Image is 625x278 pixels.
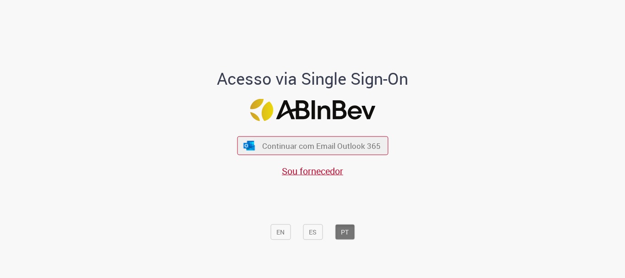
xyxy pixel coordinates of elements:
img: ícone Azure/Microsoft 360 [243,141,256,150]
img: Logo ABInBev [250,99,375,121]
span: Continuar com Email Outlook 365 [262,141,381,151]
button: ES [303,224,323,240]
button: ícone Azure/Microsoft 360 Continuar com Email Outlook 365 [237,136,388,155]
a: Sou fornecedor [282,165,343,177]
button: PT [335,224,355,240]
h1: Acesso via Single Sign-On [186,70,440,88]
button: EN [270,224,291,240]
